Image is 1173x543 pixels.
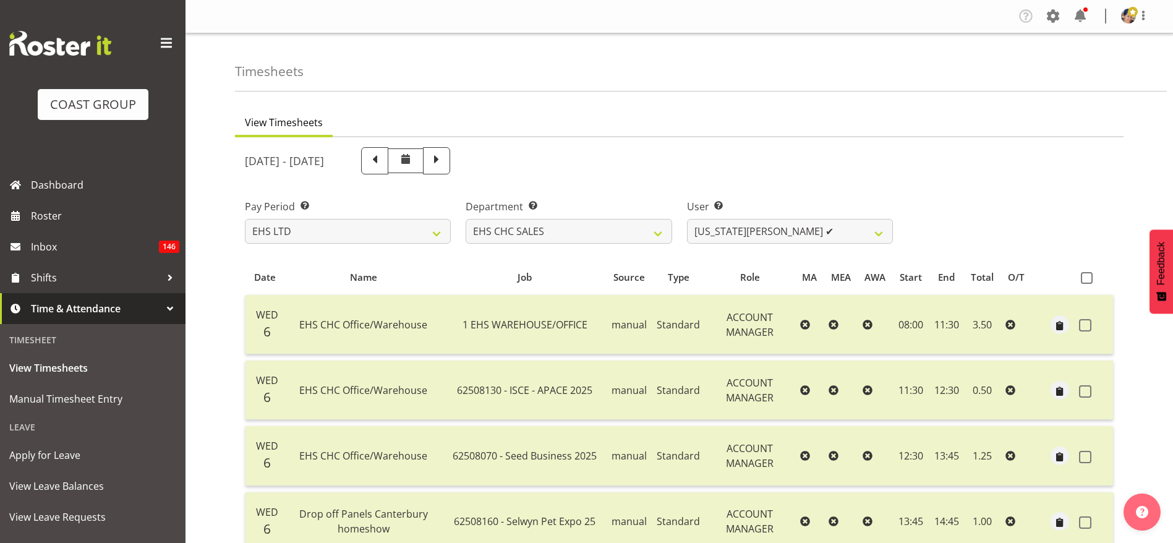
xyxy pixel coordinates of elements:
[964,361,1001,420] td: 0.50
[613,270,645,284] span: Source
[9,390,176,408] span: Manual Timesheet Entry
[652,295,705,354] td: Standard
[350,270,377,284] span: Name
[893,361,929,420] td: 11:30
[299,449,427,463] span: EHS CHC Office/Warehouse
[726,507,774,536] span: ACCOUNT MANAGER
[263,520,271,537] span: 6
[245,115,323,130] span: View Timesheets
[893,426,929,485] td: 12:30
[256,439,278,453] span: Wed
[245,154,324,168] h5: [DATE] - [DATE]
[263,323,271,340] span: 6
[263,454,271,471] span: 6
[893,295,929,354] td: 08:00
[612,383,647,397] span: manual
[31,207,179,225] span: Roster
[864,270,885,284] span: AWA
[31,237,159,256] span: Inbox
[929,426,964,485] td: 13:45
[612,318,647,331] span: manual
[1150,229,1173,314] button: Feedback - Show survey
[1156,242,1167,285] span: Feedback
[1008,270,1025,284] span: O/T
[9,477,176,495] span: View Leave Balances
[299,507,428,536] span: Drop off Panels Canterbury homeshow
[453,449,597,463] span: 62508070 - Seed Business 2025
[245,199,451,214] label: Pay Period
[964,426,1001,485] td: 1.25
[466,199,672,214] label: Department
[612,515,647,528] span: manual
[726,442,774,470] span: ACCOUNT MANAGER
[518,270,532,284] span: Job
[802,270,817,284] span: MA
[3,414,182,440] div: Leave
[31,299,161,318] span: Time & Attendance
[299,383,427,397] span: EHS CHC Office/Warehouse
[3,471,182,502] a: View Leave Balances
[740,270,760,284] span: Role
[1121,9,1136,24] img: nicola-ransome074dfacac28780df25dcaf637c6ea5be.png
[256,308,278,322] span: Wed
[929,295,964,354] td: 11:30
[9,508,176,526] span: View Leave Requests
[31,268,161,287] span: Shifts
[726,376,774,404] span: ACCOUNT MANAGER
[929,361,964,420] td: 12:30
[938,270,955,284] span: End
[3,502,182,532] a: View Leave Requests
[3,440,182,471] a: Apply for Leave
[235,64,304,79] h4: Timesheets
[3,327,182,353] div: Timesheet
[463,318,587,331] span: 1 EHS WAREHOUSE/OFFICE
[457,383,592,397] span: 62508130 - ISCE - APACE 2025
[9,31,111,56] img: Rosterit website logo
[9,446,176,464] span: Apply for Leave
[612,449,647,463] span: manual
[159,241,179,253] span: 146
[256,505,278,519] span: Wed
[254,270,276,284] span: Date
[9,359,176,377] span: View Timesheets
[668,270,689,284] span: Type
[652,426,705,485] td: Standard
[263,388,271,406] span: 6
[3,353,182,383] a: View Timesheets
[652,361,705,420] td: Standard
[299,318,427,331] span: EHS CHC Office/Warehouse
[50,95,136,114] div: COAST GROUP
[256,374,278,387] span: Wed
[726,310,774,339] span: ACCOUNT MANAGER
[454,515,595,528] span: 62508160 - Selwyn Pet Expo 25
[964,295,1001,354] td: 3.50
[971,270,994,284] span: Total
[831,270,851,284] span: MEA
[900,270,922,284] span: Start
[687,199,893,214] label: User
[1136,506,1148,518] img: help-xxl-2.png
[31,176,179,194] span: Dashboard
[3,383,182,414] a: Manual Timesheet Entry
